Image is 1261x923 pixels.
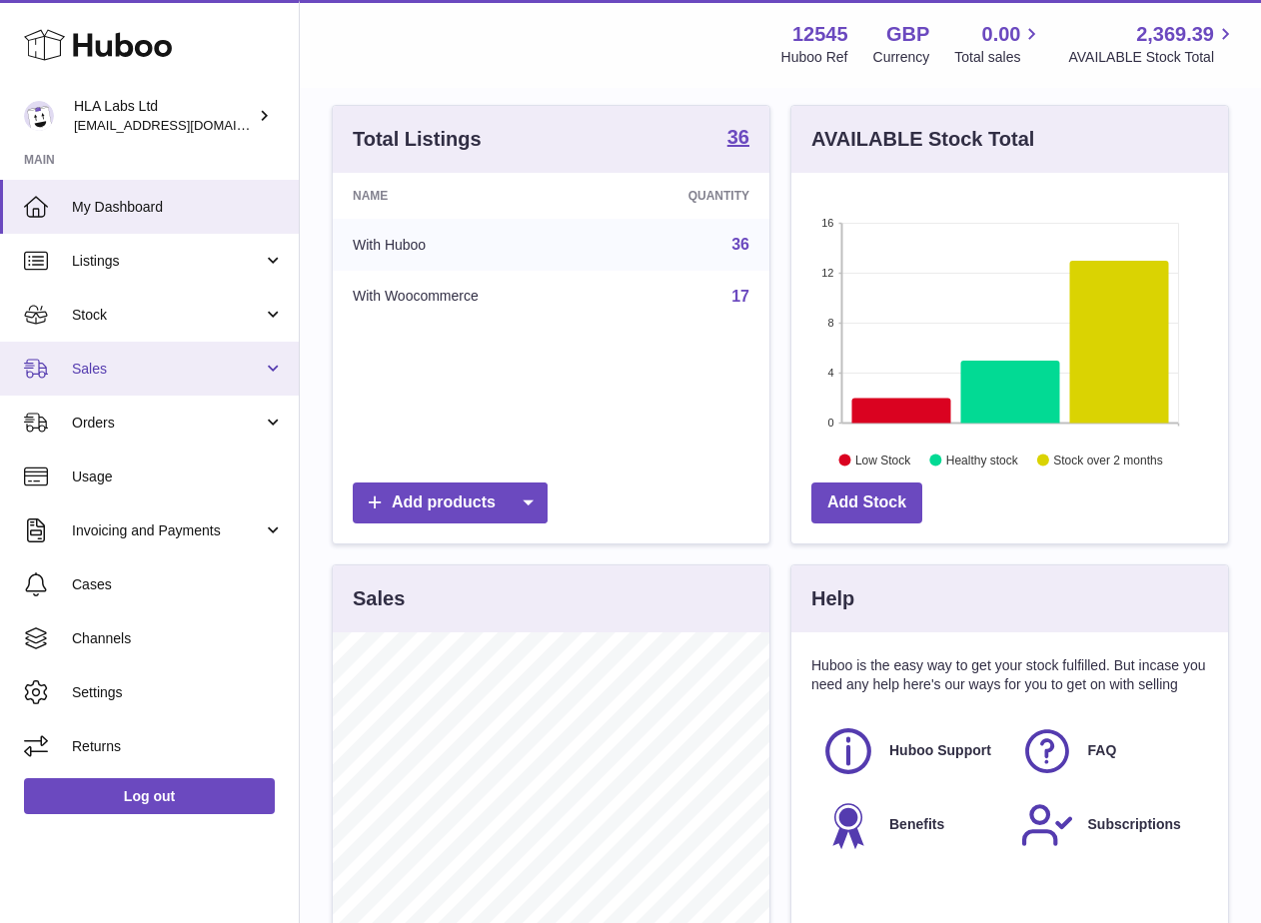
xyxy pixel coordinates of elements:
[1136,21,1214,48] span: 2,369.39
[811,126,1034,153] h3: AVAILABLE Stock Total
[72,467,284,486] span: Usage
[821,217,833,229] text: 16
[353,126,482,153] h3: Total Listings
[353,585,405,612] h3: Sales
[72,683,284,702] span: Settings
[74,117,294,133] span: [EMAIL_ADDRESS][DOMAIN_NAME]
[982,21,1021,48] span: 0.00
[24,101,54,131] img: clinton@newgendirect.com
[1088,815,1181,834] span: Subscriptions
[1068,48,1237,67] span: AVAILABLE Stock Total
[821,724,1000,778] a: Huboo Support
[827,367,833,379] text: 4
[792,21,848,48] strong: 12545
[727,127,749,147] strong: 36
[333,219,604,271] td: With Huboo
[811,656,1208,694] p: Huboo is the easy way to get your stock fulfilled. But incase you need any help here's our ways f...
[821,798,1000,852] a: Benefits
[781,48,848,67] div: Huboo Ref
[889,815,944,834] span: Benefits
[72,521,263,540] span: Invoicing and Payments
[821,267,833,279] text: 12
[731,236,749,253] a: 36
[1020,724,1199,778] a: FAQ
[811,585,854,612] h3: Help
[72,737,284,756] span: Returns
[604,173,769,219] th: Quantity
[727,127,749,151] a: 36
[72,252,263,271] span: Listings
[886,21,929,48] strong: GBP
[72,306,263,325] span: Stock
[946,453,1019,466] text: Healthy stock
[954,21,1043,67] a: 0.00 Total sales
[72,629,284,648] span: Channels
[333,173,604,219] th: Name
[954,48,1043,67] span: Total sales
[1088,741,1117,760] span: FAQ
[811,482,922,523] a: Add Stock
[333,271,604,323] td: With Woocommerce
[827,417,833,429] text: 0
[855,453,911,466] text: Low Stock
[72,414,263,433] span: Orders
[353,482,548,523] a: Add products
[1068,21,1237,67] a: 2,369.39 AVAILABLE Stock Total
[74,97,254,135] div: HLA Labs Ltd
[1020,798,1199,852] a: Subscriptions
[873,48,930,67] div: Currency
[731,288,749,305] a: 17
[889,741,991,760] span: Huboo Support
[72,198,284,217] span: My Dashboard
[72,575,284,594] span: Cases
[72,360,263,379] span: Sales
[827,317,833,329] text: 8
[24,778,275,814] a: Log out
[1053,453,1162,466] text: Stock over 2 months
